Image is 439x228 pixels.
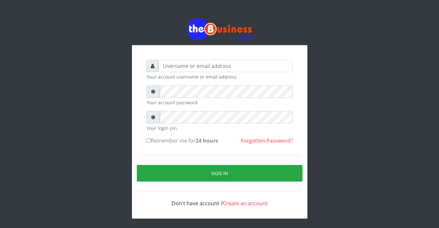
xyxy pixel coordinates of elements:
[196,137,218,144] b: 24 hours
[147,73,293,80] small: Your account username or email address
[147,137,218,145] label: Remember me for
[137,165,303,182] button: Sign in
[223,200,268,207] a: Create an account
[147,125,293,132] small: Your login pin
[147,192,293,207] div: Don't have account ?
[147,99,293,106] small: Your account password
[147,138,151,143] input: Remember me for24 hours
[241,137,293,144] a: Forgotten Password?
[159,60,293,72] input: Username or email address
